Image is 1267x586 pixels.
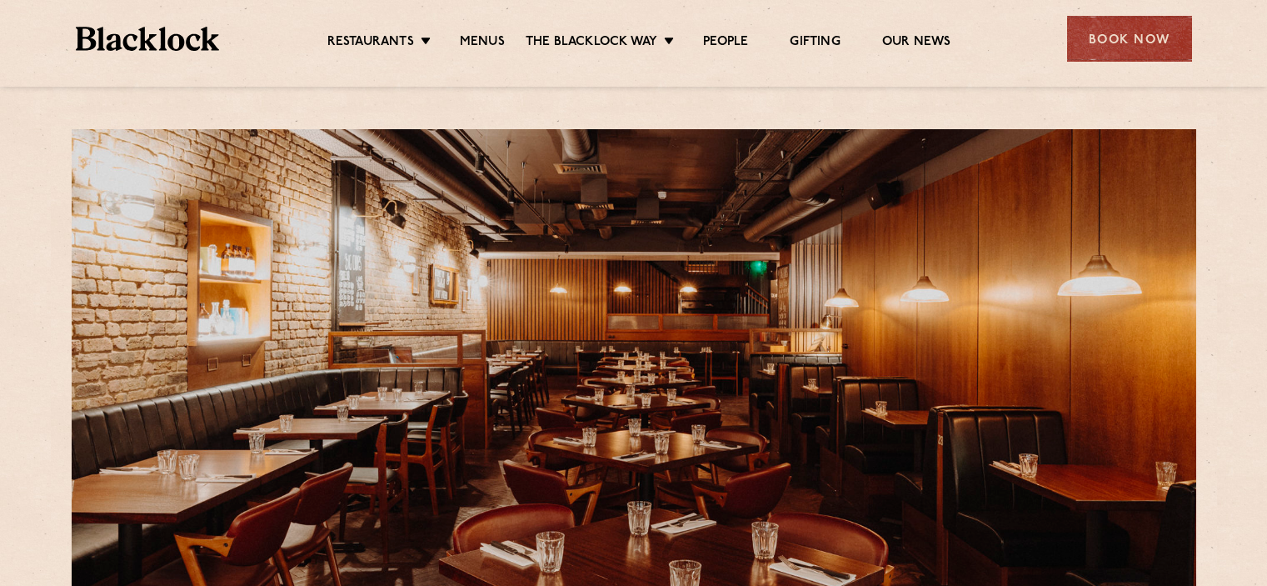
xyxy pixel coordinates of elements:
a: Our News [882,34,951,53]
img: BL_Textured_Logo-footer-cropped.svg [76,27,220,51]
div: Book Now [1067,16,1192,62]
a: Menus [460,34,505,53]
a: People [703,34,748,53]
a: Restaurants [327,34,414,53]
a: Gifting [790,34,840,53]
a: The Blacklock Way [526,34,657,53]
